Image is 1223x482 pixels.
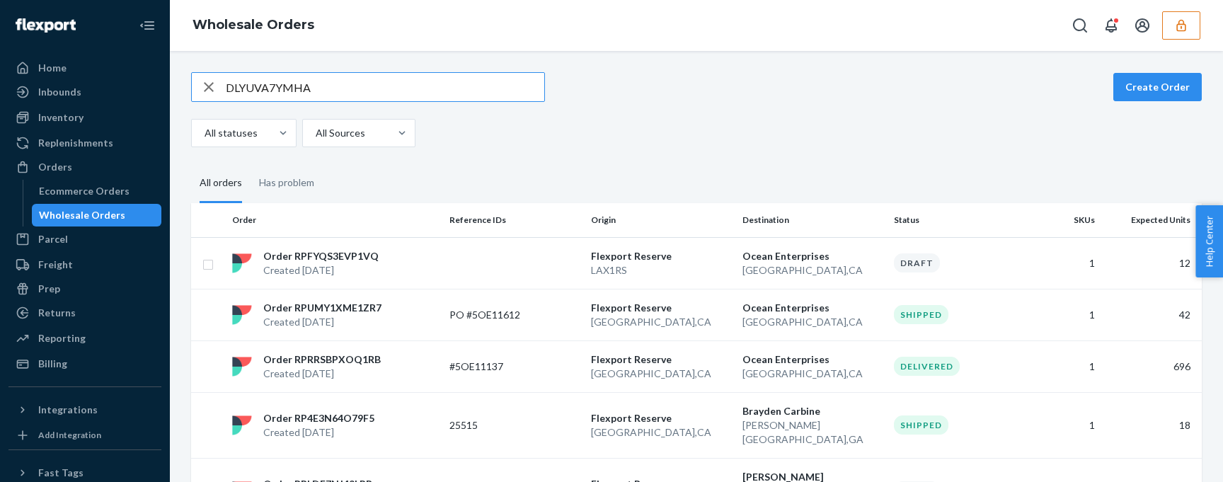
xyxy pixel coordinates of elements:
[38,306,76,320] div: Returns
[585,203,737,237] th: Origin
[181,5,326,46] ol: breadcrumbs
[591,315,731,329] p: [GEOGRAPHIC_DATA] , CA
[1101,340,1202,392] td: 696
[8,327,161,350] a: Reporting
[32,204,162,226] a: Wholesale Orders
[449,308,563,322] p: PO #5OE11612
[1066,11,1094,40] button: Open Search Box
[259,164,314,201] div: Has problem
[226,203,444,237] th: Order
[39,208,125,222] div: Wholesale Orders
[444,203,585,237] th: Reference IDs
[38,136,113,150] div: Replenishments
[38,61,67,75] div: Home
[742,352,883,367] p: Ocean Enterprises
[8,228,161,251] a: Parcel
[1101,289,1202,340] td: 42
[232,357,252,377] img: flexport logo
[38,357,67,371] div: Billing
[742,263,883,277] p: [GEOGRAPHIC_DATA] , CA
[38,258,73,272] div: Freight
[263,301,381,315] p: Order RPUMY1XME1ZR7
[232,253,252,273] img: flexport logo
[38,232,68,246] div: Parcel
[1097,11,1125,40] button: Open notifications
[1030,289,1101,340] td: 1
[38,160,72,174] div: Orders
[263,411,374,425] p: Order RP4E3N64O79F5
[32,180,162,202] a: Ecommerce Orders
[449,418,563,432] p: 25515
[39,184,130,198] div: Ecommerce Orders
[38,429,101,441] div: Add Integration
[591,425,731,440] p: [GEOGRAPHIC_DATA] , CA
[742,315,883,329] p: [GEOGRAPHIC_DATA] , CA
[38,466,84,480] div: Fast Tags
[742,418,883,447] p: [PERSON_NAME][GEOGRAPHIC_DATA] , GA
[263,352,381,367] p: Order RPRRSBPXOQ1RB
[38,85,81,99] div: Inbounds
[8,277,161,300] a: Prep
[8,81,161,103] a: Inbounds
[737,203,888,237] th: Destination
[1195,205,1223,277] button: Help Center
[894,415,948,435] div: Shipped
[16,18,76,33] img: Flexport logo
[894,357,960,376] div: Delivered
[263,263,379,277] p: Created [DATE]
[1101,237,1202,289] td: 12
[232,415,252,435] img: flexport logo
[1101,392,1202,458] td: 18
[8,302,161,324] a: Returns
[742,367,883,381] p: [GEOGRAPHIC_DATA] , CA
[894,253,940,272] div: Draft
[232,305,252,325] img: flexport logo
[200,164,242,203] div: All orders
[742,404,883,418] p: Brayden Carbine
[38,282,60,296] div: Prep
[8,253,161,276] a: Freight
[591,367,731,381] p: [GEOGRAPHIC_DATA] , CA
[1101,203,1202,237] th: Expected Units
[8,57,161,79] a: Home
[1030,237,1101,289] td: 1
[263,315,381,329] p: Created [DATE]
[263,425,374,440] p: Created [DATE]
[263,249,379,263] p: Order RPFYQS3EVP1VQ
[8,156,161,178] a: Orders
[742,249,883,263] p: Ocean Enterprises
[8,398,161,421] button: Integrations
[30,10,81,23] span: Support
[888,203,1030,237] th: Status
[8,106,161,129] a: Inventory
[449,360,563,374] p: #5OE11137
[8,427,161,444] a: Add Integration
[226,73,544,101] input: Search orders
[38,403,98,417] div: Integrations
[193,17,314,33] a: Wholesale Orders
[38,110,84,125] div: Inventory
[8,132,161,154] a: Replenishments
[591,263,731,277] p: LAX1RS
[894,305,948,324] div: Shipped
[1030,203,1101,237] th: SKUs
[314,126,316,140] input: All Sources
[1030,392,1101,458] td: 1
[591,352,731,367] p: Flexport Reserve
[1128,11,1156,40] button: Open account menu
[8,352,161,375] a: Billing
[203,126,205,140] input: All statuses
[742,301,883,315] p: Ocean Enterprises
[591,411,731,425] p: Flexport Reserve
[133,11,161,40] button: Close Navigation
[263,367,381,381] p: Created [DATE]
[1030,340,1101,392] td: 1
[591,249,731,263] p: Flexport Reserve
[591,301,731,315] p: Flexport Reserve
[1113,73,1202,101] button: Create Order
[38,331,86,345] div: Reporting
